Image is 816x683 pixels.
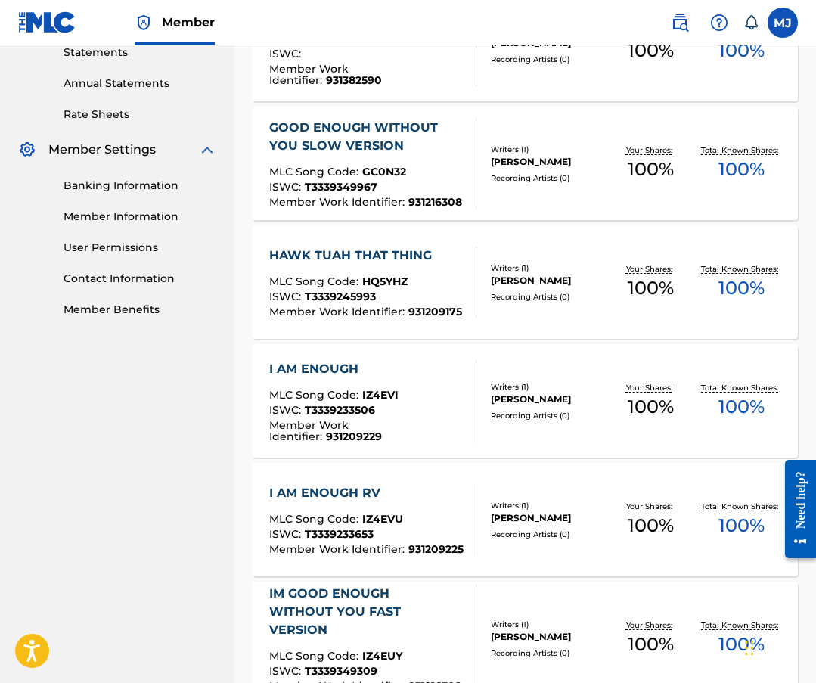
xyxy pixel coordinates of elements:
[718,393,765,421] span: 100 %
[362,275,408,288] span: HQ5YHZ
[626,501,676,512] p: Your Shares:
[269,403,305,417] span: ISWC :
[269,165,362,179] span: MLC Song Code :
[305,664,377,678] span: T3339349309
[408,305,462,318] span: 931209175
[491,381,606,393] div: Writers ( 1 )
[491,54,606,65] div: Recording Artists ( 0 )
[269,247,462,265] div: HAWK TUAH THAT THING
[718,275,765,302] span: 100 %
[269,195,408,209] span: Member Work Identifier :
[269,664,305,678] span: ISWC :
[135,14,153,32] img: Top Rightsholder
[253,344,798,458] a: I AM ENOUGHMLC Song Code:IZ4EVIISWC:T3339233506Member Work Identifier:931209229Writers (1)[PERSON...
[269,360,464,378] div: I AM ENOUGH
[718,631,765,658] span: 100 %
[48,141,156,159] span: Member Settings
[269,512,362,526] span: MLC Song Code :
[305,290,376,303] span: T3339245993
[491,144,606,155] div: Writers ( 1 )
[64,271,216,287] a: Contact Information
[628,512,674,539] span: 100 %
[326,430,382,443] span: 931209229
[269,484,464,502] div: I AM ENOUGH RV
[628,37,674,64] span: 100 %
[628,275,674,302] span: 100 %
[665,8,695,38] a: Public Search
[710,14,728,32] img: help
[305,403,375,417] span: T3339233506
[745,626,754,671] div: Drag
[740,610,816,683] iframe: Chat Widget
[491,274,606,287] div: [PERSON_NAME]
[253,225,798,339] a: HAWK TUAH THAT THINGMLC Song Code:HQ5YHZISWC:T3339245993Member Work Identifier:931209175Writers (...
[701,619,782,631] p: Total Known Shares:
[269,275,362,288] span: MLC Song Code :
[704,8,734,38] div: Help
[253,107,798,220] a: GOOD ENOUGH WITHOUT YOU SLOW VERSIONMLC Song Code:GC0N32ISWC:T3339349967Member Work Identifier:93...
[269,542,408,556] span: Member Work Identifier :
[718,156,765,183] span: 100 %
[491,647,606,659] div: Recording Artists ( 0 )
[628,393,674,421] span: 100 %
[64,302,216,318] a: Member Benefits
[362,649,402,663] span: IZ4EUY
[64,209,216,225] a: Member Information
[269,180,305,194] span: ISWC :
[701,144,782,156] p: Total Known Shares:
[626,619,676,631] p: Your Shares:
[491,619,606,630] div: Writers ( 1 )
[253,463,798,576] a: I AM ENOUGH RVMLC Song Code:IZ4EVUISWC:T3339233653Member Work Identifier:931209225Writers (1)[PER...
[269,305,408,318] span: Member Work Identifier :
[701,501,782,512] p: Total Known Shares:
[305,180,377,194] span: T3339349967
[64,240,216,256] a: User Permissions
[491,500,606,511] div: Writers ( 1 )
[626,382,676,393] p: Your Shares:
[671,14,689,32] img: search
[64,45,216,61] a: Statements
[743,15,759,30] div: Notifications
[491,262,606,274] div: Writers ( 1 )
[408,195,462,209] span: 931216308
[198,141,216,159] img: expand
[491,393,606,406] div: [PERSON_NAME]
[269,585,464,639] div: IM GOOD ENOUGH WITHOUT YOU FAST VERSION
[162,14,215,31] span: Member
[491,630,606,644] div: [PERSON_NAME]
[362,512,403,526] span: IZ4EVU
[18,141,36,159] img: Member Settings
[491,155,606,169] div: [PERSON_NAME]
[491,291,606,303] div: Recording Artists ( 0 )
[626,144,676,156] p: Your Shares:
[326,73,382,87] span: 931382590
[491,529,606,540] div: Recording Artists ( 0 )
[269,119,464,155] div: GOOD ENOUGH WITHOUT YOU SLOW VERSION
[491,172,606,184] div: Recording Artists ( 0 )
[64,107,216,123] a: Rate Sheets
[768,8,798,38] div: User Menu
[362,388,399,402] span: IZ4EVI
[408,542,464,556] span: 931209225
[269,47,305,61] span: ISWC :
[628,156,674,183] span: 100 %
[626,263,676,275] p: Your Shares:
[305,527,374,541] span: T3339233653
[64,178,216,194] a: Banking Information
[269,649,362,663] span: MLC Song Code :
[64,76,216,92] a: Annual Statements
[362,165,406,179] span: GC0N32
[269,290,305,303] span: ISWC :
[18,11,76,33] img: MLC Logo
[491,511,606,525] div: [PERSON_NAME]
[628,631,674,658] span: 100 %
[701,382,782,393] p: Total Known Shares:
[269,418,349,443] span: Member Work Identifier :
[269,388,362,402] span: MLC Song Code :
[774,449,816,570] iframe: Resource Center
[491,410,606,421] div: Recording Artists ( 0 )
[269,527,305,541] span: ISWC :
